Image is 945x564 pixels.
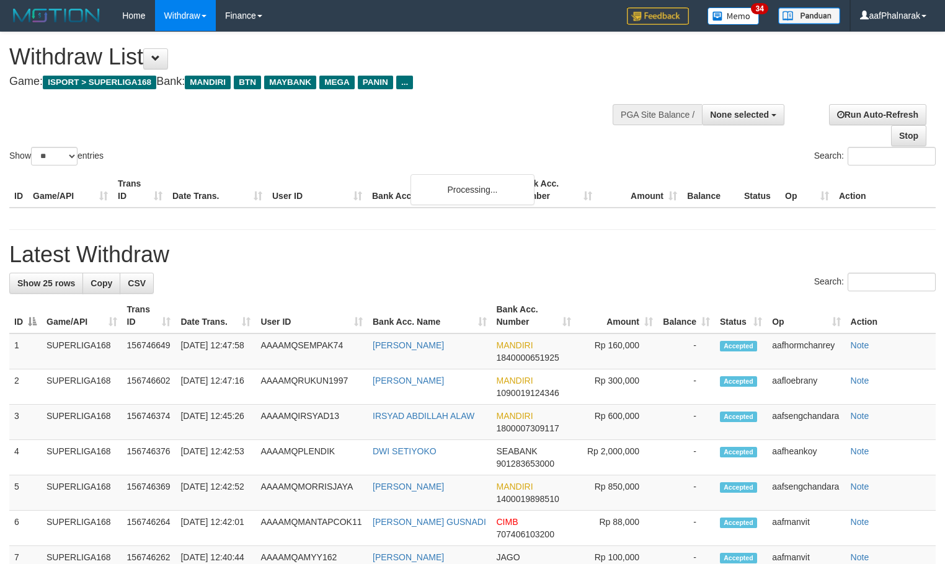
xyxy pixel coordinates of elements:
span: PANIN [358,76,393,89]
span: Copy 1800007309117 to clipboard [497,423,559,433]
span: MANDIRI [185,76,231,89]
a: Note [851,482,869,491]
td: - [658,369,715,405]
a: IRSYAD ABDILLAH ALAW [373,411,474,421]
label: Search: [814,273,936,291]
td: - [658,405,715,440]
span: Accepted [720,518,757,528]
a: Note [851,446,869,456]
td: SUPERLIGA168 [42,440,122,475]
td: 4 [9,440,42,475]
td: [DATE] 12:45:26 [175,405,255,440]
span: ISPORT > SUPERLIGA168 [43,76,156,89]
a: Note [851,517,869,527]
h4: Game: Bank: [9,76,618,88]
td: [DATE] 12:42:53 [175,440,255,475]
td: 156746602 [122,369,176,405]
a: [PERSON_NAME] [373,552,444,562]
span: Accepted [720,376,757,387]
th: Bank Acc. Name [367,172,512,208]
th: Trans ID: activate to sort column ascending [122,298,176,333]
a: Stop [891,125,926,146]
div: Processing... [410,174,535,205]
input: Search: [848,273,936,291]
td: - [658,475,715,511]
span: Copy 1840000651925 to clipboard [497,353,559,363]
td: - [658,440,715,475]
td: 156746649 [122,333,176,369]
td: AAAAMQMORRISJAYA [255,475,368,511]
span: Copy 1400019898510 to clipboard [497,494,559,504]
span: JAGO [497,552,520,562]
span: Copy [91,278,112,288]
a: Note [851,340,869,350]
td: [DATE] 12:42:52 [175,475,255,511]
span: Copy 707406103200 to clipboard [497,529,554,539]
span: ... [396,76,413,89]
span: BTN [234,76,261,89]
td: 156746264 [122,511,176,546]
td: Rp 300,000 [576,369,658,405]
img: Button%20Memo.svg [708,7,760,25]
th: ID [9,172,28,208]
td: [DATE] 12:47:58 [175,333,255,369]
th: Date Trans. [167,172,267,208]
td: 3 [9,405,42,440]
td: - [658,511,715,546]
th: Amount: activate to sort column ascending [576,298,658,333]
label: Search: [814,147,936,165]
th: Balance [682,172,739,208]
th: User ID: activate to sort column ascending [255,298,368,333]
th: Status [739,172,780,208]
td: Rp 600,000 [576,405,658,440]
a: [PERSON_NAME] [373,340,444,350]
img: MOTION_logo.png [9,6,104,25]
th: Game/API [28,172,113,208]
td: [DATE] 12:47:16 [175,369,255,405]
span: Accepted [720,482,757,493]
th: ID: activate to sort column descending [9,298,42,333]
td: 2 [9,369,42,405]
a: Note [851,411,869,421]
td: aafsengchandara [767,405,845,440]
th: Action [846,298,936,333]
a: Show 25 rows [9,273,83,294]
td: aafsengchandara [767,475,845,511]
th: Action [834,172,936,208]
td: Rp 2,000,000 [576,440,658,475]
img: panduan.png [778,7,840,24]
h1: Latest Withdraw [9,242,936,267]
span: CSV [128,278,146,288]
span: Show 25 rows [17,278,75,288]
th: User ID [267,172,367,208]
th: Op: activate to sort column ascending [767,298,845,333]
td: Rp 850,000 [576,475,658,511]
th: Status: activate to sort column ascending [715,298,767,333]
th: Op [780,172,834,208]
span: MAYBANK [264,76,316,89]
td: SUPERLIGA168 [42,511,122,546]
th: Balance: activate to sort column ascending [658,298,715,333]
td: 156746369 [122,475,176,511]
a: [PERSON_NAME] GUSNADI [373,517,486,527]
span: Accepted [720,447,757,457]
td: AAAAMQIRSYAD13 [255,405,368,440]
td: SUPERLIGA168 [42,369,122,405]
a: [PERSON_NAME] [373,376,444,386]
th: Date Trans.: activate to sort column ascending [175,298,255,333]
a: Copy [82,273,120,294]
td: aafheankoy [767,440,845,475]
span: Copy 1090019124346 to clipboard [497,388,559,398]
a: Note [851,552,869,562]
span: Accepted [720,553,757,563]
th: Game/API: activate to sort column ascending [42,298,122,333]
th: Bank Acc. Number [512,172,597,208]
div: PGA Site Balance / [613,104,702,125]
td: AAAAMQPLENDIK [255,440,368,475]
td: aafloebrany [767,369,845,405]
td: AAAAMQMANTAPCOK11 [255,511,368,546]
span: MEGA [319,76,355,89]
label: Show entries [9,147,104,165]
img: Feedback.jpg [627,7,689,25]
td: - [658,333,715,369]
